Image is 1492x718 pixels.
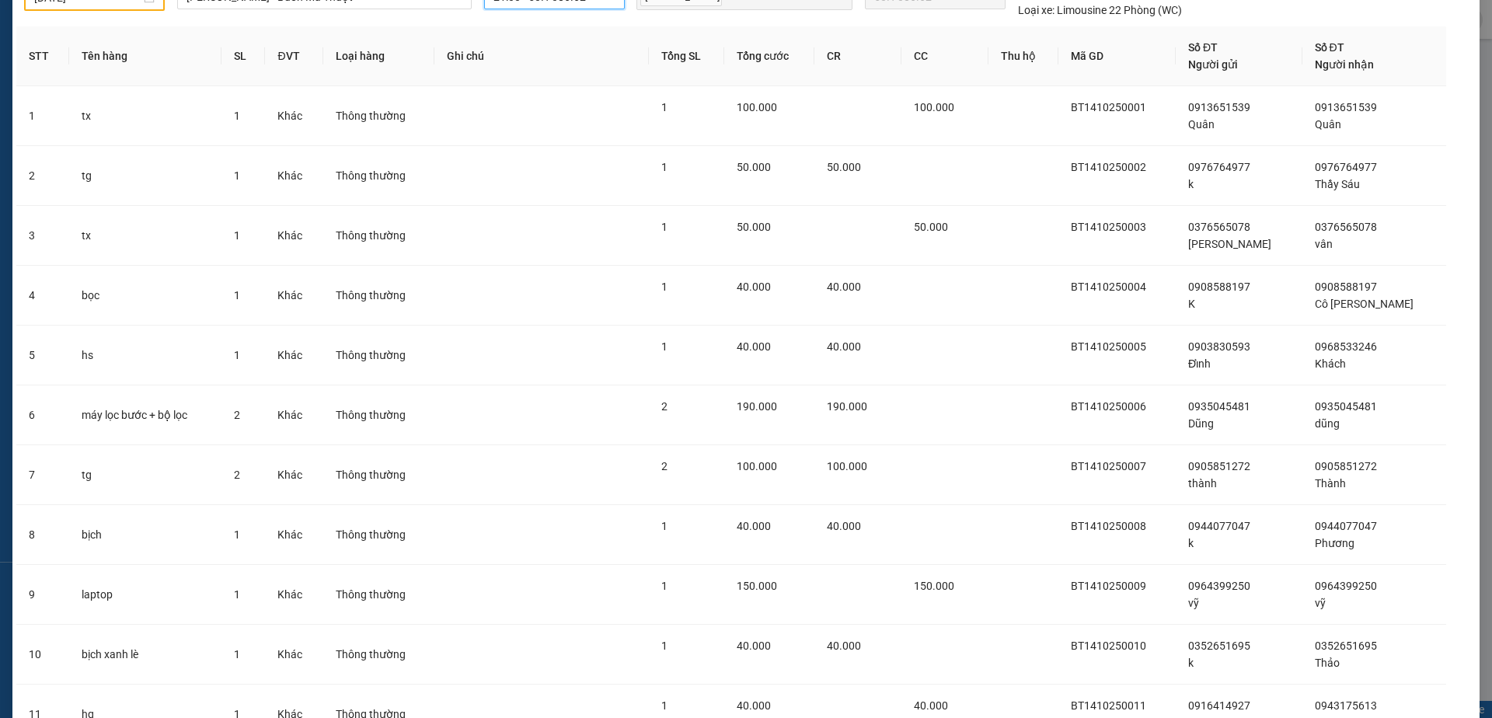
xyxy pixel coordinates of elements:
[16,86,69,146] td: 1
[1315,657,1340,669] span: Thảo
[1315,640,1377,652] span: 0352651695
[814,26,901,86] th: CR
[737,520,771,532] span: 40.000
[69,146,221,206] td: tg
[1071,699,1146,712] span: BT1410250011
[234,229,240,242] span: 1
[827,340,861,353] span: 40.000
[1315,161,1377,173] span: 0976764977
[69,326,221,385] td: hs
[1315,520,1377,532] span: 0944077047
[69,206,221,266] td: tx
[1188,221,1250,233] span: 0376565078
[1188,699,1250,712] span: 0916414927
[1071,520,1146,532] span: BT1410250008
[914,101,954,113] span: 100.000
[1188,460,1250,472] span: 0905851272
[234,289,240,301] span: 1
[737,460,777,472] span: 100.000
[16,565,69,625] td: 9
[1315,118,1341,131] span: Quân
[661,400,668,413] span: 2
[988,26,1058,86] th: Thu hộ
[323,26,434,86] th: Loại hàng
[323,266,434,326] td: Thông thường
[1315,400,1377,413] span: 0935045481
[69,86,221,146] td: tx
[1188,178,1194,190] span: k
[234,469,240,481] span: 2
[16,625,69,685] td: 10
[234,528,240,541] span: 1
[1071,340,1146,353] span: BT1410250005
[234,648,240,660] span: 1
[1188,520,1250,532] span: 0944077047
[1188,400,1250,413] span: 0935045481
[1071,101,1146,113] span: BT1410250001
[323,146,434,206] td: Thông thường
[69,385,221,445] td: máy lọc bước + bộ lọc
[1315,597,1326,609] span: vỹ
[737,161,771,173] span: 50.000
[737,640,771,652] span: 40.000
[265,445,323,505] td: Khác
[265,146,323,206] td: Khác
[1315,178,1360,190] span: Thầy Sáu
[265,326,323,385] td: Khác
[1315,58,1374,71] span: Người nhận
[1315,580,1377,592] span: 0964399250
[1188,417,1214,430] span: Dũng
[265,505,323,565] td: Khác
[323,385,434,445] td: Thông thường
[737,101,777,113] span: 100.000
[1188,41,1218,54] span: Số ĐT
[1315,417,1340,430] span: dũng
[69,625,221,685] td: bịch xanh lè
[69,266,221,326] td: bọc
[1315,699,1377,712] span: 0943175613
[914,580,954,592] span: 150.000
[323,445,434,505] td: Thông thường
[1188,298,1195,310] span: K
[1071,281,1146,293] span: BT1410250004
[1315,460,1377,472] span: 0905851272
[1071,400,1146,413] span: BT1410250006
[1071,221,1146,233] span: BT1410250003
[234,349,240,361] span: 1
[737,580,777,592] span: 150.000
[827,161,861,173] span: 50.000
[737,699,771,712] span: 40.000
[914,699,948,712] span: 40.000
[69,445,221,505] td: tg
[434,26,649,86] th: Ghi chú
[661,699,668,712] span: 1
[1315,41,1344,54] span: Số ĐT
[901,26,988,86] th: CC
[1188,161,1250,173] span: 0976764977
[1071,161,1146,173] span: BT1410250002
[737,281,771,293] span: 40.000
[1315,477,1346,490] span: Thành
[234,110,240,122] span: 1
[1315,537,1354,549] span: Phương
[661,340,668,353] span: 1
[1315,101,1377,113] span: 0913651539
[1188,238,1271,250] span: [PERSON_NAME]
[827,460,867,472] span: 100.000
[1188,101,1250,113] span: 0913651539
[1188,580,1250,592] span: 0964399250
[1188,597,1199,609] span: vỹ
[827,281,861,293] span: 40.000
[16,206,69,266] td: 3
[1188,58,1238,71] span: Người gửi
[737,221,771,233] span: 50.000
[323,505,434,565] td: Thông thường
[323,206,434,266] td: Thông thường
[265,625,323,685] td: Khác
[16,445,69,505] td: 7
[1315,357,1346,370] span: Khách
[1058,26,1176,86] th: Mã GD
[1071,580,1146,592] span: BT1410250009
[323,86,434,146] td: Thông thường
[1071,460,1146,472] span: BT1410250007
